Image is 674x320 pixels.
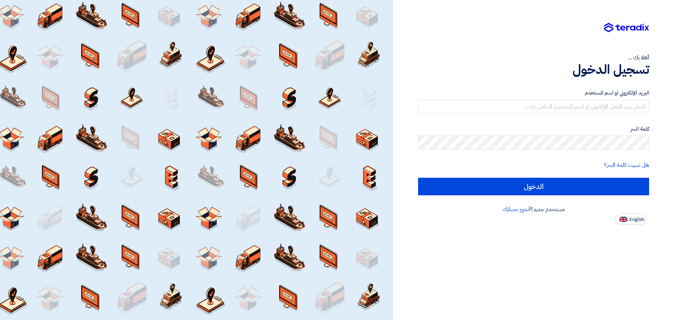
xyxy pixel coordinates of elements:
[418,100,649,114] input: أدخل بريد العمل الإلكتروني او اسم المستخدم الخاص بك ...
[418,178,649,195] input: الدخول
[418,89,649,97] label: البريد الإلكتروني او اسم المستخدم
[503,205,530,214] a: أنشئ حسابك
[418,125,649,133] label: كلمة السر
[604,23,649,33] img: Teradix logo
[620,217,627,222] img: en-US.png
[418,62,649,77] h1: تسجيل الدخول
[604,161,649,169] a: هل نسيت كلمة السر؟
[418,53,649,62] div: أهلا بك ...
[418,205,649,214] div: مستخدم جديد؟
[629,217,644,222] span: English
[615,214,646,225] button: English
